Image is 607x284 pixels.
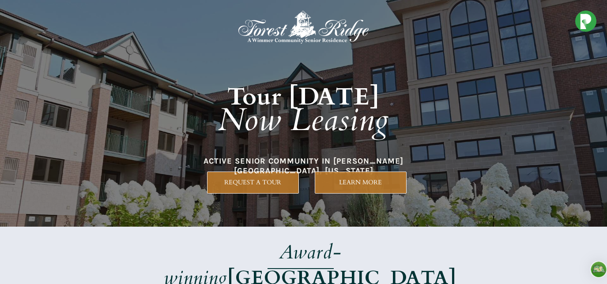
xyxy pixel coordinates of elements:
a: LEARN MORE [315,172,407,194]
span: LEARN MORE [315,179,406,186]
span: REQUEST A TOUR [207,179,298,186]
strong: Tour [DATE] [227,81,380,113]
em: Now Leasing [218,99,389,142]
span: ACTIVE SENIOR COMMUNITY IN [PERSON_NAME][GEOGRAPHIC_DATA], [US_STATE] [204,156,403,176]
a: REQUEST A TOUR [207,172,299,194]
